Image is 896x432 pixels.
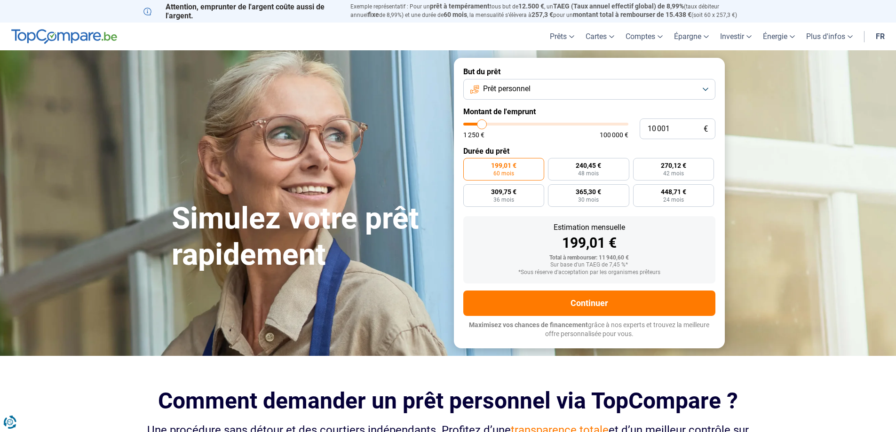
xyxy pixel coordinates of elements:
[463,107,715,116] label: Montant de l'emprunt
[714,23,757,50] a: Investir
[578,171,599,176] span: 48 mois
[463,132,484,138] span: 1 250 €
[544,23,580,50] a: Prêts
[531,11,553,18] span: 257,3 €
[801,23,858,50] a: Plus d'infos
[580,23,620,50] a: Cartes
[471,262,708,268] div: Sur base d'un TAEG de 7,45 %*
[620,23,668,50] a: Comptes
[491,162,516,169] span: 199,01 €
[463,79,715,100] button: Prêt personnel
[172,201,443,273] h1: Simulez votre prêt rapidement
[469,321,588,329] span: Maximisez vos chances de financement
[663,197,684,203] span: 24 mois
[491,189,516,195] span: 309,75 €
[143,2,339,20] p: Attention, emprunter de l'argent coûte aussi de l'argent.
[576,162,601,169] span: 240,45 €
[463,321,715,339] p: grâce à nos experts et trouvez la meilleure offre personnalisée pour vous.
[553,2,684,10] span: TAEG (Taux annuel effectif global) de 8,99%
[444,11,467,18] span: 60 mois
[471,224,708,231] div: Estimation mensuelle
[493,171,514,176] span: 60 mois
[870,23,890,50] a: fr
[576,189,601,195] span: 365,30 €
[578,197,599,203] span: 30 mois
[463,291,715,316] button: Continuer
[368,11,379,18] span: fixe
[471,255,708,261] div: Total à rembourser: 11 940,60 €
[471,269,708,276] div: *Sous réserve d'acceptation par les organismes prêteurs
[11,29,117,44] img: TopCompare
[430,2,490,10] span: prêt à tempérament
[668,23,714,50] a: Épargne
[573,11,691,18] span: montant total à rembourser de 15.438 €
[600,132,628,138] span: 100 000 €
[463,67,715,76] label: But du prêt
[350,2,753,19] p: Exemple représentatif : Pour un tous but de , un (taux débiteur annuel de 8,99%) et une durée de ...
[704,125,708,133] span: €
[483,84,531,94] span: Prêt personnel
[463,147,715,156] label: Durée du prêt
[493,197,514,203] span: 36 mois
[661,162,686,169] span: 270,12 €
[471,236,708,250] div: 199,01 €
[143,388,753,414] h2: Comment demander un prêt personnel via TopCompare ?
[661,189,686,195] span: 448,71 €
[757,23,801,50] a: Énergie
[663,171,684,176] span: 42 mois
[518,2,544,10] span: 12.500 €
